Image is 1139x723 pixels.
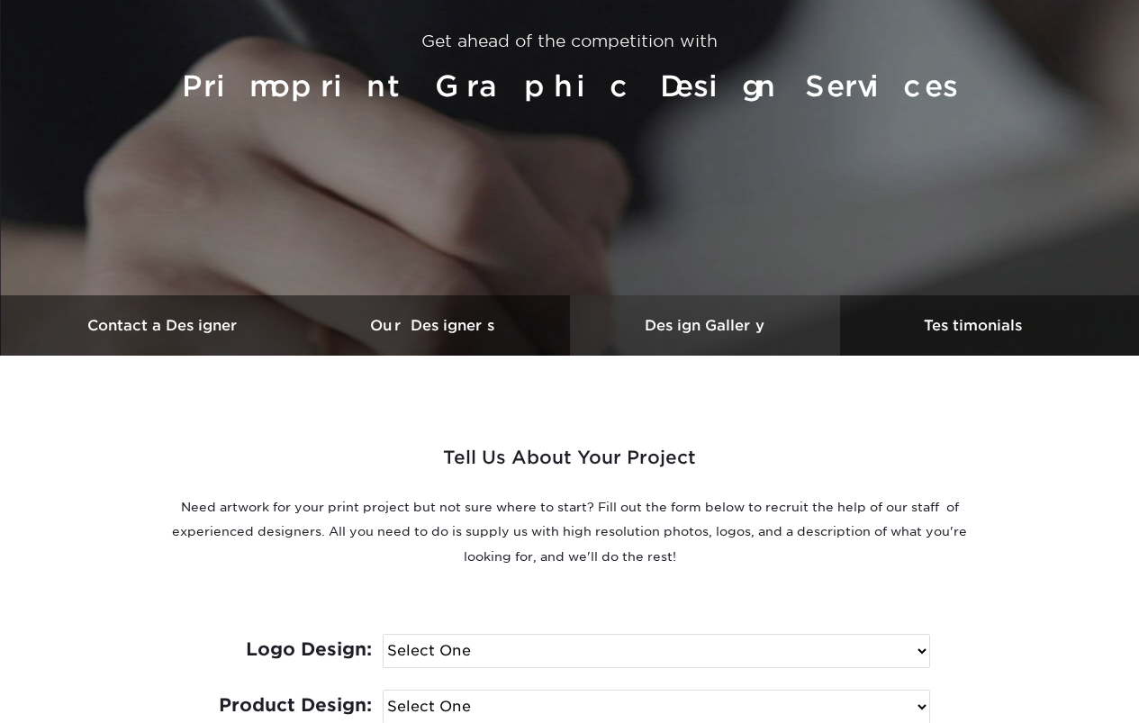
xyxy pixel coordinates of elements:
[30,317,300,334] h3: Contact a Designer
[300,317,570,334] h3: Our Designers
[300,295,570,356] a: Our Designers
[570,295,840,356] a: Design Gallery
[37,29,1103,54] p: Get ahead of the competition with
[165,495,975,569] p: Need artwork for your print project but not sure where to start? Fill out the form below to recru...
[210,690,372,721] label: Product Design:
[30,295,300,356] a: Contact a Designer
[210,634,372,665] label: Logo Design:
[165,442,975,488] h2: Tell Us About Your Project
[840,295,1110,356] a: Testimonials
[570,317,840,334] h3: Design Gallery
[840,317,1110,334] h3: Testimonials
[37,61,1103,112] h1: Primoprint Graphic Design Services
